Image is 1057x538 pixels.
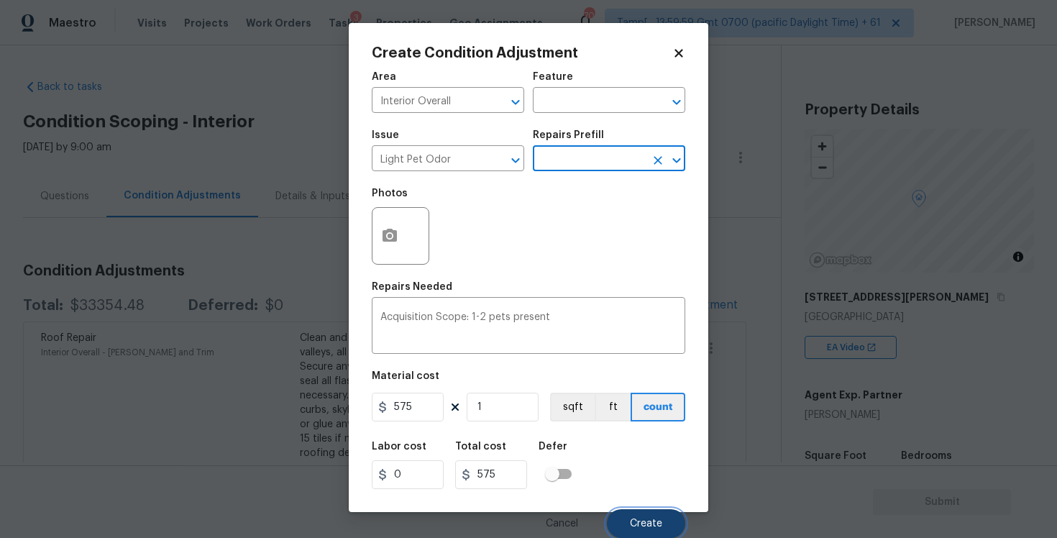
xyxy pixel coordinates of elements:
h2: Create Condition Adjustment [372,46,672,60]
button: Cancel [523,509,601,538]
span: Cancel [546,519,578,529]
button: count [631,393,685,421]
button: Open [505,150,526,170]
h5: Feature [533,72,573,82]
button: Open [667,150,687,170]
h5: Repairs Prefill [533,130,604,140]
button: ft [595,393,631,421]
h5: Issue [372,130,399,140]
h5: Area [372,72,396,82]
button: Clear [648,150,668,170]
h5: Repairs Needed [372,282,452,292]
button: Create [607,509,685,538]
textarea: Acquisition Scope: 1-2 pets present [380,312,677,342]
h5: Labor cost [372,442,426,452]
button: Open [667,92,687,112]
button: Open [505,92,526,112]
h5: Defer [539,442,567,452]
h5: Total cost [455,442,506,452]
h5: Photos [372,188,408,199]
span: Create [630,519,662,529]
h5: Material cost [372,371,439,381]
button: sqft [550,393,595,421]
